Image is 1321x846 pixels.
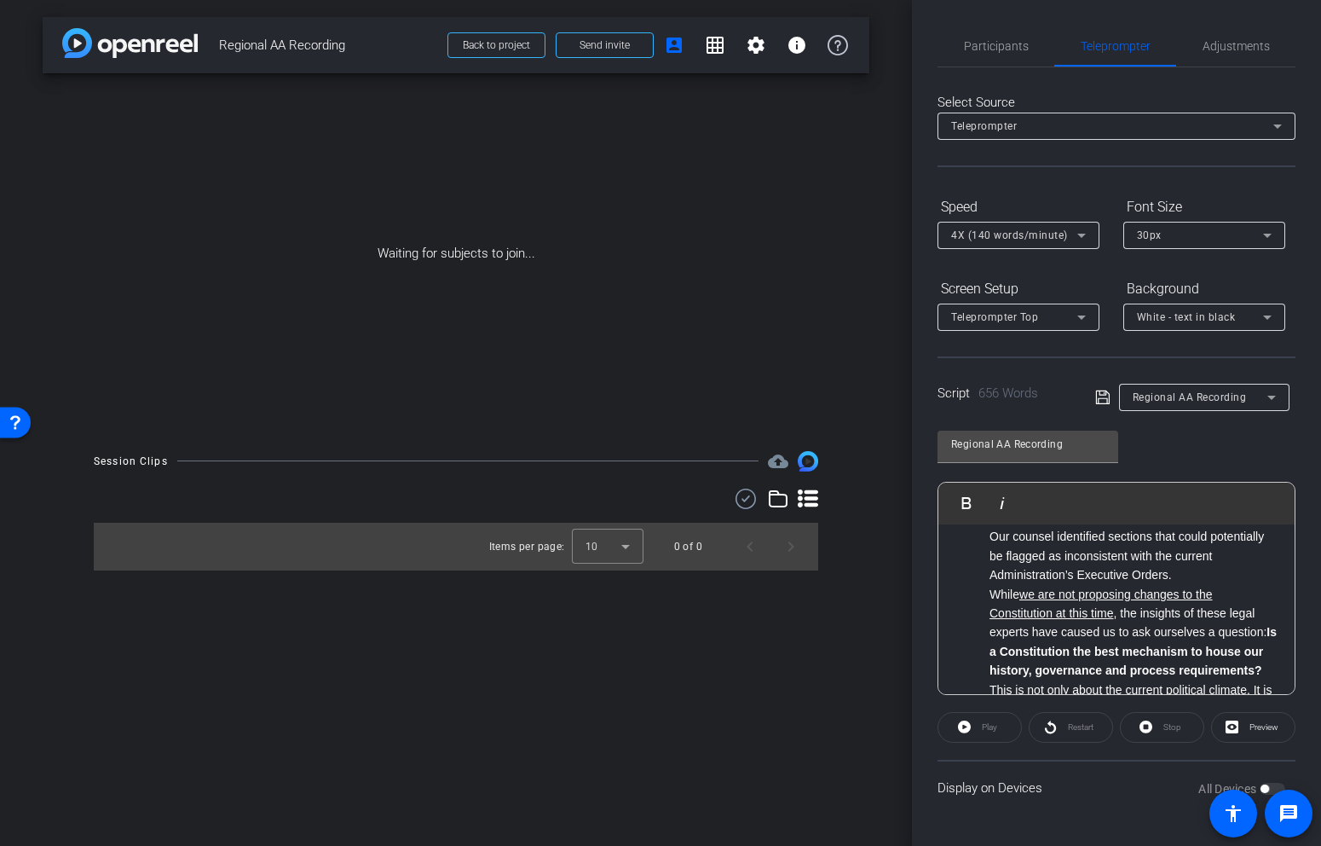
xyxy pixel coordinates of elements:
u: we are not proposing changes to the Constitution at this time [989,588,1213,620]
li: Our counsel identified sections that could potentially be flagged as inconsistent with the curren... [989,527,1278,584]
div: Select Source [937,93,1295,113]
span: Regional AA Recording [1133,391,1247,403]
div: Font Size [1123,193,1285,222]
button: Preview [1211,712,1295,743]
span: 30px [1137,229,1162,241]
span: Destinations for your clips [768,451,788,472]
button: Previous page [730,526,770,567]
mat-icon: settings [746,35,766,55]
div: Items per page: [489,538,565,555]
button: Bold (⌘B) [950,486,983,520]
div: Display on Devices [937,760,1295,815]
div: Script [937,384,1071,403]
label: All Devices [1198,780,1260,797]
span: Regional AA Recording [219,28,437,62]
span: Back to project [463,39,530,51]
mat-icon: accessibility [1223,803,1243,824]
img: Session clips [798,451,818,472]
span: White - text in black [1137,311,1236,323]
div: Session Clips [94,453,168,470]
div: Background [1123,275,1285,304]
span: Teleprompter [951,120,1017,132]
span: Participants [964,40,1029,52]
span: Teleprompter Top [951,311,1038,323]
mat-icon: grid_on [705,35,725,55]
div: 0 of 0 [674,538,702,555]
span: Teleprompter [1081,40,1151,52]
div: Waiting for subjects to join... [43,73,869,434]
span: Preview [1249,722,1278,732]
mat-icon: info [787,35,807,55]
mat-icon: account_box [664,35,684,55]
span: Send invite [580,38,630,52]
button: Back to project [447,32,545,58]
button: Send invite [556,32,654,58]
button: Next page [770,526,811,567]
div: Speed [937,193,1099,222]
span: Adjustments [1203,40,1270,52]
span: 656 Words [978,385,1038,401]
li: This is not only about the current political climate. It is about stewardship of the Movement ove... [989,681,1278,757]
li: While , the insights of these legal experts have caused us to ask ourselves a question: [989,585,1278,681]
mat-icon: cloud_upload [768,451,788,472]
div: Screen Setup [937,275,1099,304]
img: app-logo [62,28,198,58]
input: Title [951,434,1105,455]
mat-icon: message [1278,803,1299,824]
span: 4X (140 words/minute) [951,229,1068,241]
strong: Is a Constitution the best mechanism to house our history, governance and process requirements? [989,625,1277,677]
